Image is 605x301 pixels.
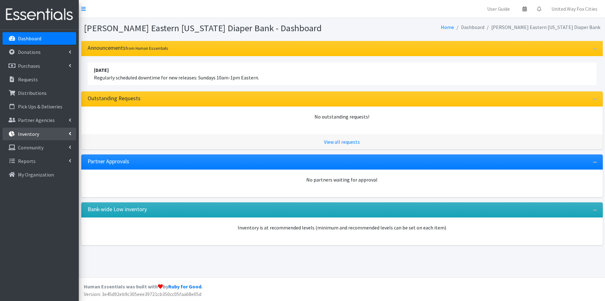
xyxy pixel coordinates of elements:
[18,90,47,96] p: Distributions
[3,141,76,154] a: Community
[84,23,340,34] h1: [PERSON_NAME] Eastern [US_STATE] Diaper Bank - Dashboard
[88,224,596,231] p: Inventory is at recommended levels (minimum and recommended levels can be set on each item)
[3,155,76,167] a: Reports
[88,176,596,183] div: No partners waiting for approval
[18,35,41,42] p: Dashboard
[3,32,76,45] a: Dashboard
[3,128,76,140] a: Inventory
[18,103,62,110] p: Pick Ups & Deliveries
[3,168,76,181] a: My Organization
[125,45,168,51] small: from Human Essentials
[454,23,484,32] li: Dashboard
[88,158,129,165] h3: Partner Approvals
[168,283,201,290] a: Ruby for Good
[3,46,76,58] a: Donations
[3,87,76,99] a: Distributions
[3,114,76,126] a: Partner Agencies
[18,63,40,69] p: Purchases
[3,4,76,25] img: HumanEssentials
[484,23,600,32] li: [PERSON_NAME] Eastern [US_STATE] Diaper Bank
[18,158,36,164] p: Reports
[84,283,203,290] strong: Human Essentials was built with by .
[482,3,515,15] a: User Guide
[88,113,596,120] div: No outstanding requests!
[441,24,454,30] a: Home
[88,206,147,213] h3: Bank-wide Low inventory
[88,95,141,102] h3: Outstanding Requests
[18,76,38,83] p: Requests
[88,45,168,51] h3: Announcements
[3,73,76,86] a: Requests
[18,144,43,151] p: Community
[18,131,39,137] p: Inventory
[3,60,76,72] a: Purchases
[18,49,41,55] p: Donations
[324,139,360,145] a: View all requests
[84,291,201,297] span: Version: 3e45d92eb9c305eee39721cb350cc05faa68e05d
[94,67,109,73] strong: [DATE]
[18,171,54,178] p: My Organization
[88,62,596,85] li: Regularly scheduled downtime for new releases: Sundays 10am-1pm Eastern.
[546,3,602,15] a: United Way Fox Cities
[18,117,55,123] p: Partner Agencies
[3,100,76,113] a: Pick Ups & Deliveries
